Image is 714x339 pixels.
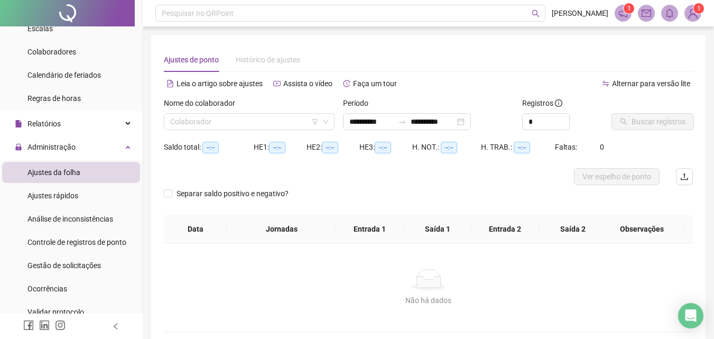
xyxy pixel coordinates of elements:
span: Controle de registros de ponto [27,238,126,246]
img: 86486 [685,5,701,21]
span: Alternar para versão lite [612,79,690,88]
span: Separar saldo positivo e negativo? [172,188,293,199]
span: search [532,10,540,17]
span: youtube [273,80,281,87]
label: Nome do colaborador [164,97,242,109]
span: file-text [166,80,174,87]
span: --:-- [202,142,219,153]
span: [PERSON_NAME] [552,7,608,19]
span: info-circle [555,99,562,107]
span: Faltas: [555,143,579,151]
span: Validar protocolo [27,308,84,316]
span: instagram [55,320,66,331]
th: Data [164,215,227,244]
th: Jornadas [227,215,336,244]
span: Ajustes de ponto [164,56,219,64]
span: Análise de inconsistências [27,215,113,223]
sup: 1 [624,3,634,14]
th: Observações [599,215,685,244]
span: Gestão de solicitações [27,261,101,270]
span: Observações [607,223,676,235]
th: Entrada 1 [336,215,404,244]
span: swap-right [398,117,406,126]
span: left [112,323,119,330]
div: Open Intercom Messenger [678,303,703,328]
span: notification [618,8,628,18]
span: --:-- [269,142,285,153]
span: --:-- [441,142,457,153]
span: filter [312,118,318,125]
span: Registros [522,97,562,109]
button: Ver espelho de ponto [574,168,660,185]
span: Assista o vídeo [283,79,332,88]
span: --:-- [322,142,338,153]
span: Ajustes da folha [27,168,80,177]
span: to [398,117,406,126]
span: swap [602,80,609,87]
div: HE 3: [359,141,412,153]
sup: Atualize o seu contato no menu Meus Dados [693,3,704,14]
span: history [343,80,350,87]
span: Faça um tour [353,79,397,88]
span: Administração [27,143,76,151]
label: Período [343,97,375,109]
span: --:-- [514,142,530,153]
span: 1 [697,5,701,12]
div: Saldo total: [164,141,254,153]
th: Saída 1 [404,215,471,244]
span: Colaboradores [27,48,76,56]
button: Buscar registros [611,113,694,130]
th: Saída 2 [539,215,607,244]
th: Entrada 2 [471,215,539,244]
span: upload [680,172,689,181]
div: HE 2: [307,141,359,153]
span: mail [642,8,651,18]
span: linkedin [39,320,50,331]
div: H. NOT.: [412,141,481,153]
span: Histórico de ajustes [236,56,300,64]
span: 1 [627,5,631,12]
span: Leia o artigo sobre ajustes [177,79,263,88]
span: down [322,118,329,125]
span: Ajustes rápidos [27,191,78,200]
div: Não há dados [177,295,680,306]
span: Relatórios [27,120,61,128]
span: bell [665,8,674,18]
div: HE 1: [254,141,307,153]
span: Escalas [27,24,53,33]
span: Calendário de feriados [27,71,101,79]
span: 0 [600,143,604,151]
span: lock [15,143,22,151]
div: H. TRAB.: [481,141,555,153]
span: --:-- [375,142,391,153]
span: Ocorrências [27,285,67,293]
span: facebook [23,320,34,331]
span: file [15,120,22,127]
span: Regras de horas [27,94,81,103]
